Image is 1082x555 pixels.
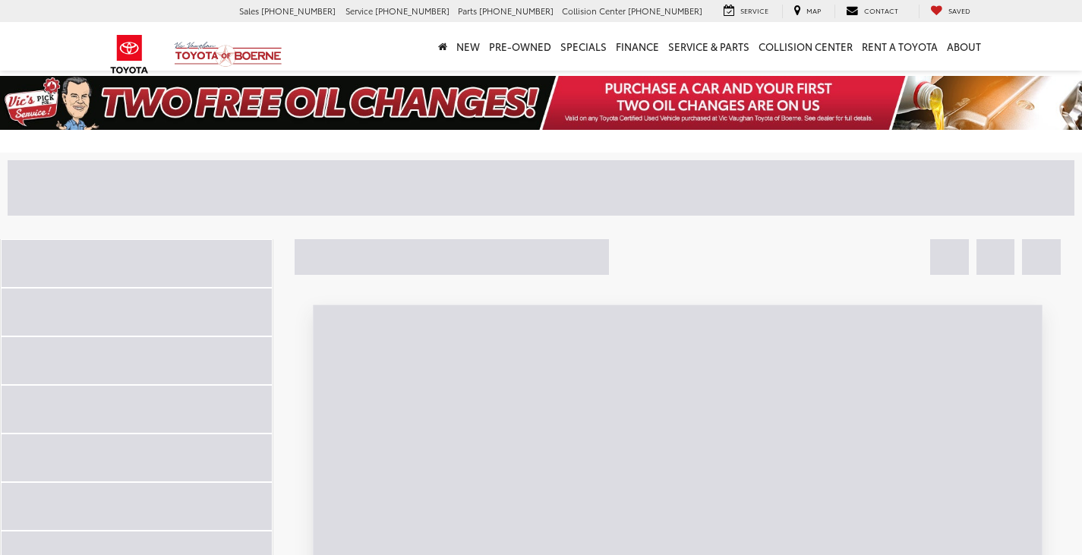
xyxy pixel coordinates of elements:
a: About [942,22,986,71]
img: Toyota [101,30,158,79]
a: Finance [611,22,664,71]
a: Specials [556,22,611,71]
span: Contact [864,5,898,15]
span: Map [806,5,821,15]
a: Contact [834,5,910,18]
span: [PHONE_NUMBER] [479,5,554,17]
span: [PHONE_NUMBER] [375,5,450,17]
span: Service [740,5,768,15]
span: Parts [458,5,477,17]
img: Vic Vaughan Toyota of Boerne [174,41,282,68]
a: Home [434,22,452,71]
a: New [452,22,484,71]
span: Collision Center [562,5,626,17]
span: Sales [239,5,259,17]
a: Pre-Owned [484,22,556,71]
span: Service [345,5,373,17]
a: My Saved Vehicles [919,5,982,18]
span: [PHONE_NUMBER] [261,5,336,17]
a: Map [782,5,832,18]
a: Service [712,5,780,18]
span: Saved [948,5,970,15]
a: Collision Center [754,22,857,71]
a: Service & Parts: Opens in a new tab [664,22,754,71]
span: [PHONE_NUMBER] [628,5,702,17]
a: Rent a Toyota [857,22,942,71]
